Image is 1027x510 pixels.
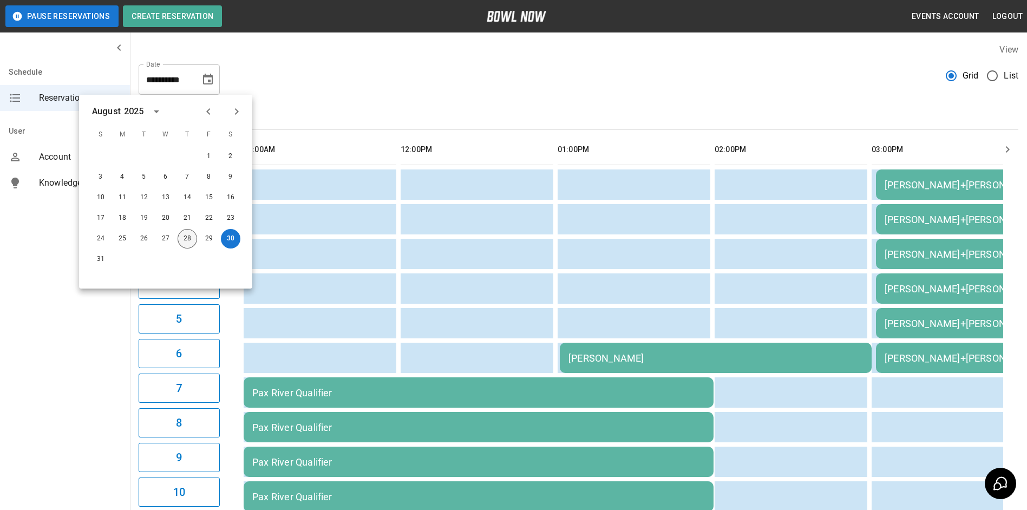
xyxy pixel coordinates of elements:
th: 01:00PM [558,134,710,165]
button: Aug 8, 2025 [199,167,219,187]
button: Aug 30, 2025 [221,229,240,249]
button: 5 [139,304,220,334]
button: 9 [139,443,220,472]
h6: 10 [173,483,185,501]
span: M [113,124,132,146]
h6: 9 [176,449,182,466]
span: T [134,124,154,146]
div: Pax River Qualifier [252,491,705,502]
button: Logout [988,6,1027,27]
button: Aug 26, 2025 [134,229,154,249]
div: [PERSON_NAME] [568,352,863,364]
button: Aug 12, 2025 [134,188,154,207]
button: Aug 27, 2025 [156,229,175,249]
button: Aug 22, 2025 [199,208,219,228]
button: Aug 5, 2025 [134,167,154,187]
button: Choose date, selected date is Aug 30, 2025 [197,69,219,90]
div: Pax River Qualifier [252,456,705,468]
span: F [199,124,219,146]
div: Pax River Qualifier [252,387,705,398]
button: Aug 20, 2025 [156,208,175,228]
button: Aug 25, 2025 [113,229,132,249]
button: Pause Reservations [5,5,119,27]
span: Account [39,151,121,164]
button: Next month [227,102,246,121]
span: List [1004,69,1018,82]
button: Aug 7, 2025 [178,167,197,187]
button: Aug 3, 2025 [91,167,110,187]
div: August [92,105,121,118]
span: Reservations [39,91,121,104]
button: Aug 31, 2025 [91,250,110,269]
th: 02:00PM [715,134,867,165]
button: Create Reservation [123,5,222,27]
button: 10 [139,478,220,507]
button: 8 [139,408,220,437]
span: S [91,124,110,146]
button: Aug 11, 2025 [113,188,132,207]
div: inventory tabs [139,103,1018,129]
button: Aug 28, 2025 [178,229,197,249]
button: Aug 1, 2025 [199,147,219,166]
button: 6 [139,339,220,368]
button: Events Account [907,6,984,27]
th: 11:00AM [244,134,396,165]
button: Aug 21, 2025 [178,208,197,228]
button: Aug 14, 2025 [178,188,197,207]
button: Aug 10, 2025 [91,188,110,207]
img: logo [487,11,546,22]
button: Aug 18, 2025 [113,208,132,228]
div: Pax River Qualifier [252,422,705,433]
button: Aug 4, 2025 [113,167,132,187]
h6: 6 [176,345,182,362]
button: 7 [139,374,220,403]
span: S [221,124,240,146]
button: Aug 2, 2025 [221,147,240,166]
button: Aug 15, 2025 [199,188,219,207]
span: Knowledge Base [39,176,121,189]
button: Aug 19, 2025 [134,208,154,228]
button: Aug 17, 2025 [91,208,110,228]
button: Aug 9, 2025 [221,167,240,187]
button: Aug 16, 2025 [221,188,240,207]
button: Aug 24, 2025 [91,229,110,249]
button: Aug 13, 2025 [156,188,175,207]
button: Aug 29, 2025 [199,229,219,249]
button: Previous month [199,102,218,121]
th: 12:00PM [401,134,553,165]
button: Aug 23, 2025 [221,208,240,228]
button: calendar view is open, switch to year view [147,102,166,121]
span: Grid [963,69,979,82]
h6: 7 [176,380,182,397]
div: 2025 [124,105,144,118]
h6: 8 [176,414,182,431]
label: View [999,44,1018,55]
span: T [178,124,197,146]
span: W [156,124,175,146]
button: Aug 6, 2025 [156,167,175,187]
h6: 5 [176,310,182,328]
